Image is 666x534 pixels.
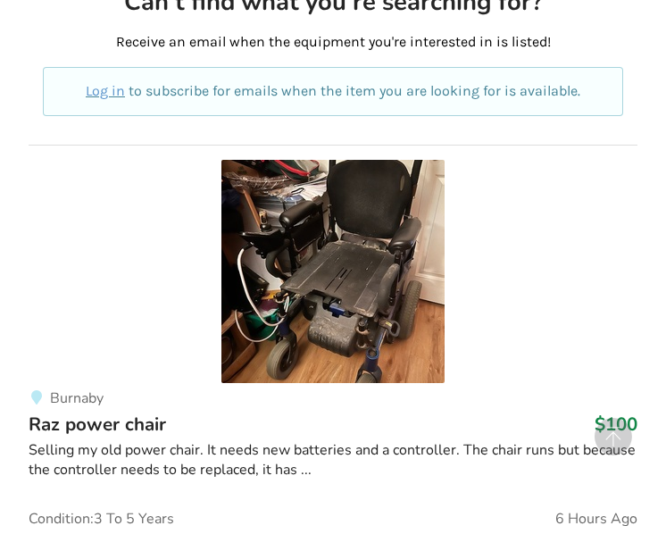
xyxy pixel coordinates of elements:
[50,388,104,408] span: Burnaby
[29,512,174,526] span: Condition: 3 To 5 Years
[29,412,166,437] span: Raz power chair
[555,512,637,526] span: 6 Hours Ago
[595,413,637,436] h3: $100
[221,160,445,383] img: mobility-raz power chair
[86,82,125,99] a: Log in
[29,440,637,481] div: Selling my old power chair. It needs new batteries and a controller. The chair runs but because t...
[43,32,623,53] p: Receive an email when the equipment you're interested in is listed!
[64,81,602,102] p: to subscribe for emails when the item you are looking for is available.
